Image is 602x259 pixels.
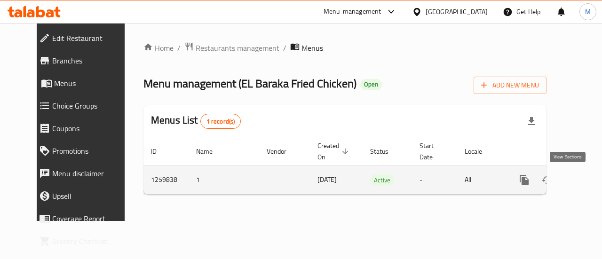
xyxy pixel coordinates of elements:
span: M [585,7,591,17]
a: Coupons [32,117,137,140]
span: [DATE] [317,173,337,186]
a: Promotions [32,140,137,162]
a: Branches [32,49,137,72]
a: Upsell [32,185,137,207]
span: Open [360,80,382,88]
span: Created On [317,140,351,163]
span: Active [370,175,394,186]
span: Branches [52,55,130,66]
a: Menu disclaimer [32,162,137,185]
span: Locale [465,146,494,157]
div: Menu-management [324,6,381,17]
td: All [457,165,506,194]
span: Status [370,146,401,157]
span: Menus [301,42,323,54]
div: Open [360,79,382,90]
a: Menus [32,72,137,94]
span: Grocery Checklist [52,235,130,247]
li: / [177,42,181,54]
button: Add New Menu [474,77,547,94]
span: Edit Restaurant [52,32,130,44]
span: Coverage Report [52,213,130,224]
span: Upsell [52,190,130,202]
a: Coverage Report [32,207,137,230]
a: Choice Groups [32,94,137,117]
span: Choice Groups [52,100,130,111]
td: 1259838 [143,165,189,194]
li: / [283,42,286,54]
span: Menu management ( EL Baraka Fried Chicken ) [143,73,356,94]
div: Total records count [200,114,241,129]
span: Start Date [420,140,446,163]
a: Grocery Checklist [32,230,137,252]
a: Edit Restaurant [32,27,137,49]
td: 1 [189,165,259,194]
a: Home [143,42,174,54]
span: Vendor [267,146,299,157]
div: [GEOGRAPHIC_DATA] [426,7,488,17]
span: Add New Menu [481,79,539,91]
div: Active [370,174,394,186]
span: Restaurants management [196,42,279,54]
nav: breadcrumb [143,42,547,54]
span: 1 record(s) [201,117,241,126]
span: ID [151,146,169,157]
div: Export file [520,110,543,133]
span: Menus [54,78,130,89]
td: - [412,165,457,194]
h2: Menus List [151,113,241,129]
span: Name [196,146,225,157]
button: Change Status [536,169,558,191]
button: more [513,169,536,191]
span: Menu disclaimer [52,168,130,179]
a: Restaurants management [184,42,279,54]
span: Promotions [52,145,130,157]
span: Coupons [52,123,130,134]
